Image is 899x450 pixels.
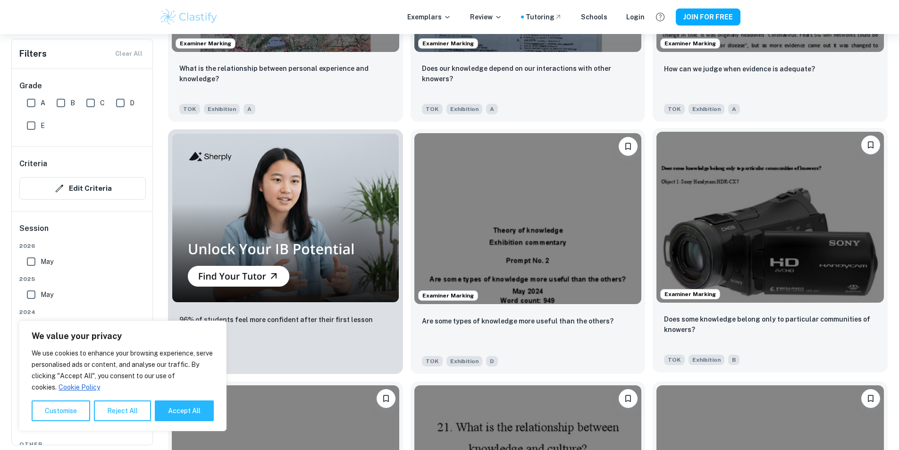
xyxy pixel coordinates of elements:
[728,355,739,365] span: B
[41,98,45,108] span: A
[419,291,478,300] span: Examiner Marking
[419,39,478,48] span: Examiner Marking
[204,104,240,114] span: Exhibition
[179,314,373,325] p: 96% of students feel more confident after their first lesson
[407,12,451,22] p: Exemplars
[19,242,146,250] span: 2026
[414,133,642,304] img: TOK Exhibition example thumbnail: Are some types of knowledge more useful
[661,39,720,48] span: Examiner Marking
[176,39,235,48] span: Examiner Marking
[619,389,638,408] button: Please log in to bookmark exemplars
[664,104,685,114] span: TOK
[41,289,53,300] span: May
[689,104,724,114] span: Exhibition
[19,321,227,431] div: We value your privacy
[446,104,482,114] span: Exhibition
[32,400,90,421] button: Customise
[155,400,214,421] button: Accept All
[661,290,720,298] span: Examiner Marking
[130,98,134,108] span: D
[19,158,47,170] h6: Criteria
[70,98,75,108] span: B
[168,129,403,374] a: Thumbnail96% of students feel more confident after their first lesson
[689,355,724,365] span: Exhibition
[179,104,200,114] span: TOK
[19,177,146,200] button: Edit Criteria
[486,356,498,366] span: D
[41,120,45,131] span: E
[411,129,646,374] a: Examiner MarkingPlease log in to bookmark exemplarsAre some types of knowledge more useful than t...
[728,104,740,114] span: A
[41,256,53,267] span: May
[179,63,392,84] p: What is the relationship between personal experience and knowledge?
[377,389,395,408] button: Please log in to bookmark exemplars
[19,80,146,92] h6: Grade
[19,275,146,283] span: 2025
[581,12,607,22] a: Schools
[664,64,815,74] p: How can we judge when evidence is adequate?
[656,132,884,302] img: TOK Exhibition example thumbnail: Does some knowledge belong only to parti
[19,440,146,449] span: Other
[422,316,613,326] p: Are some types of knowledge more useful than the others?
[422,104,443,114] span: TOK
[100,98,105,108] span: C
[159,8,219,26] img: Clastify logo
[526,12,562,22] a: Tutoring
[486,104,498,114] span: A
[446,356,482,366] span: Exhibition
[664,355,685,365] span: TOK
[94,400,151,421] button: Reject All
[58,383,101,391] a: Cookie Policy
[32,331,214,342] p: We value your privacy
[172,133,399,302] img: Thumbnail
[652,9,668,25] button: Help and Feedback
[653,129,888,374] a: Examiner MarkingPlease log in to bookmark exemplarsDoes some knowledge belong only to particular ...
[676,8,740,25] button: JOIN FOR FREE
[422,356,443,366] span: TOK
[626,12,645,22] a: Login
[664,314,876,335] p: Does some knowledge belong only to particular communities of knowers?
[19,308,146,316] span: 2024
[19,223,146,242] h6: Session
[32,348,214,393] p: We use cookies to enhance your browsing experience, serve personalised ads or content, and analys...
[422,63,634,84] p: Does our knowledge depend on our interactions with other knowers?
[861,389,880,408] button: Please log in to bookmark exemplars
[619,137,638,156] button: Please log in to bookmark exemplars
[19,47,47,60] h6: Filters
[244,104,255,114] span: A
[470,12,502,22] p: Review
[861,136,880,154] button: Please log in to bookmark exemplars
